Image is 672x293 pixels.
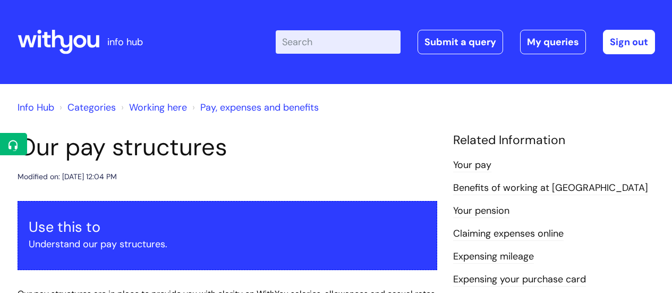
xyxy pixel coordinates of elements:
a: Expensing your purchase card [453,273,586,287]
div: Modified on: [DATE] 12:04 PM [18,170,117,183]
p: info hub [107,34,143,51]
a: Benefits of working at [GEOGRAPHIC_DATA] [453,181,648,195]
h4: Related Information [453,133,655,148]
a: Your pension [453,204,509,218]
a: Pay, expenses and benefits [200,101,319,114]
li: Working here [118,99,187,116]
h3: Use this to [29,219,426,236]
a: Sign out [603,30,655,54]
a: My queries [520,30,586,54]
a: Categories [67,101,116,114]
input: Search [276,30,401,54]
li: Pay, expenses and benefits [190,99,319,116]
p: Understand our pay structures. [29,236,426,253]
a: Claiming expenses online [453,227,564,241]
a: Info Hub [18,101,54,114]
h1: Our pay structures [18,133,437,162]
a: Submit a query [418,30,503,54]
a: Working here [129,101,187,114]
a: Your pay [453,158,491,172]
li: Solution home [57,99,116,116]
a: Expensing mileage [453,250,534,264]
div: | - [276,30,655,54]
